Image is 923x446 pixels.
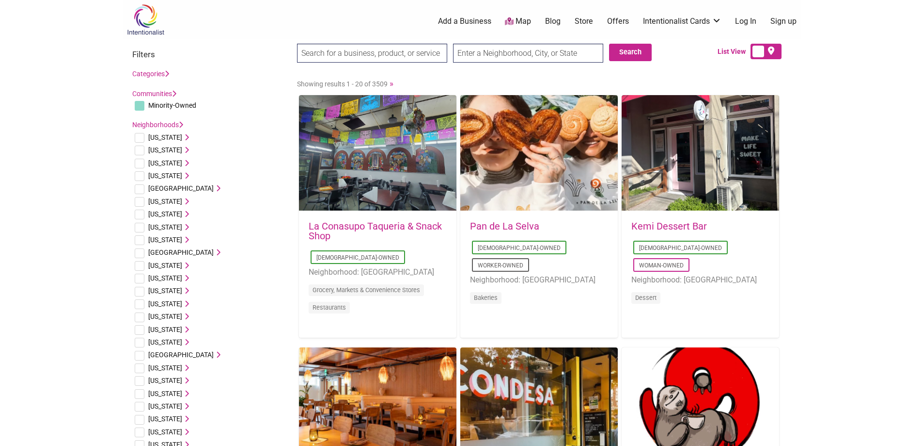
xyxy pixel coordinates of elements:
[545,16,561,27] a: Blog
[148,364,182,372] span: [US_STATE]
[313,304,346,311] a: Restaurants
[735,16,756,27] a: Log In
[148,313,182,320] span: [US_STATE]
[770,16,797,27] a: Sign up
[316,254,399,261] a: [DEMOGRAPHIC_DATA]-Owned
[148,415,182,423] span: [US_STATE]
[313,286,420,294] a: Grocery, Markets & Convenience Stores
[148,198,182,205] span: [US_STATE]
[132,50,287,59] h3: Filters
[390,79,393,88] a: »
[148,274,182,282] span: [US_STATE]
[635,294,657,301] a: Dessert
[148,287,182,295] span: [US_STATE]
[148,248,214,256] span: [GEOGRAPHIC_DATA]
[148,428,182,436] span: [US_STATE]
[478,262,523,269] a: Worker-Owned
[631,220,707,232] a: Kemi Dessert Bar
[607,16,629,27] a: Offers
[148,210,182,218] span: [US_STATE]
[148,262,182,269] span: [US_STATE]
[478,245,561,251] a: [DEMOGRAPHIC_DATA]-Owned
[309,266,447,279] li: Neighborhood: [GEOGRAPHIC_DATA]
[297,80,388,88] span: Showing results 1 - 20 of 3509
[148,184,214,192] span: [GEOGRAPHIC_DATA]
[643,16,721,27] a: Intentionalist Cards
[148,101,196,109] span: Minority-Owned
[132,70,169,78] a: Categories
[639,262,684,269] a: Woman-Owned
[148,338,182,346] span: [US_STATE]
[132,90,176,98] a: Communities
[148,172,182,180] span: [US_STATE]
[718,47,751,57] span: List View
[505,16,531,27] a: Map
[453,44,603,63] input: Enter a Neighborhood, City, or State
[148,236,182,244] span: [US_STATE]
[148,377,182,384] span: [US_STATE]
[609,44,652,61] button: Search
[309,220,442,242] a: La Conasupo Taqueria & Snack Shop
[148,390,182,397] span: [US_STATE]
[148,223,182,231] span: [US_STATE]
[148,146,182,154] span: [US_STATE]
[123,4,169,35] img: Intentionalist
[148,402,182,410] span: [US_STATE]
[148,326,182,333] span: [US_STATE]
[470,220,539,232] a: Pan de La Selva
[575,16,593,27] a: Store
[297,44,447,63] input: Search for a business, product, or service
[474,294,498,301] a: Bakeries
[148,159,182,167] span: [US_STATE]
[148,133,182,141] span: [US_STATE]
[148,300,182,308] span: [US_STATE]
[148,351,214,359] span: [GEOGRAPHIC_DATA]
[132,121,183,129] a: Neighborhoods
[470,274,608,286] li: Neighborhood: [GEOGRAPHIC_DATA]
[438,16,491,27] a: Add a Business
[631,274,769,286] li: Neighborhood: [GEOGRAPHIC_DATA]
[639,245,722,251] a: [DEMOGRAPHIC_DATA]-Owned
